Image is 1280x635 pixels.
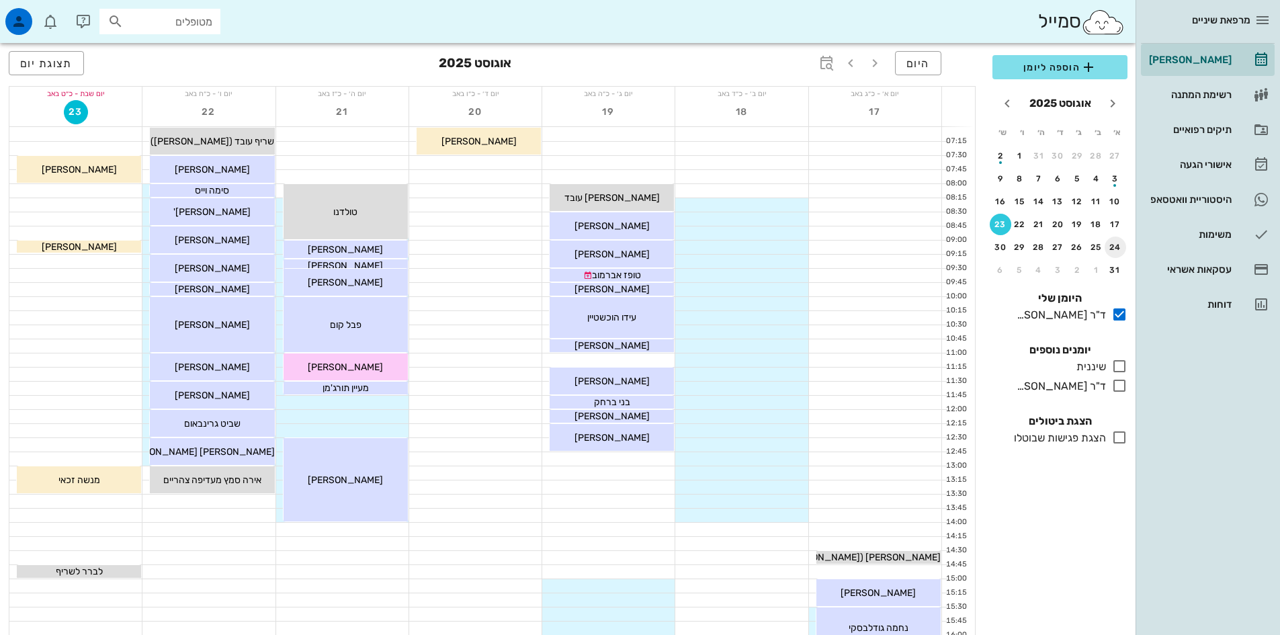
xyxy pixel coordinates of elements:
[1009,259,1031,281] button: 5
[574,249,650,260] span: [PERSON_NAME]
[1066,168,1088,189] button: 5
[1003,59,1117,75] span: הוספה ליומן
[1011,307,1106,323] div: ד"ר [PERSON_NAME]
[1048,168,1069,189] button: 6
[942,347,970,359] div: 11:00
[994,121,1011,144] th: ש׳
[1009,214,1031,235] button: 22
[1105,151,1126,161] div: 27
[942,164,970,175] div: 07:45
[1032,121,1050,144] th: ה׳
[1048,191,1069,212] button: 13
[574,432,650,443] span: [PERSON_NAME]
[849,622,908,634] span: נחמה גודלבסקי
[942,220,970,232] div: 08:45
[175,390,250,401] span: [PERSON_NAME]
[574,376,650,387] span: [PERSON_NAME]
[990,151,1011,161] div: 2
[1024,90,1097,117] button: אוגוסט 2025
[42,241,117,253] span: [PERSON_NAME]
[574,340,650,351] span: [PERSON_NAME]
[1009,430,1106,446] div: הצגת פגישות שבוטלו
[990,145,1011,167] button: 2
[942,446,970,458] div: 12:45
[942,418,970,429] div: 12:15
[942,150,970,161] div: 07:30
[730,100,754,124] button: 18
[675,87,808,100] div: יום ב׳ - כ״ד באב
[323,382,369,394] span: מעיין תורג'מן
[163,474,261,486] span: אירה סמץ מעדיפה צהריים
[1105,265,1126,275] div: 31
[942,545,970,556] div: 14:30
[781,552,941,563] span: [PERSON_NAME] ([PERSON_NAME])
[942,559,970,570] div: 14:45
[1192,14,1250,26] span: מרפאת שיניים
[1105,174,1126,183] div: 3
[308,277,383,288] span: [PERSON_NAME]
[1101,91,1125,116] button: חודש שעבר
[122,446,275,458] span: [PERSON_NAME] [PERSON_NAME]
[409,87,542,100] div: יום ד׳ - כ״ו באב
[1048,237,1069,258] button: 27
[990,197,1011,206] div: 16
[1086,214,1107,235] button: 18
[1146,89,1232,100] div: רשימת המתנה
[1009,237,1031,258] button: 29
[1086,197,1107,206] div: 11
[1048,243,1069,252] div: 27
[942,587,970,599] div: 15:15
[1048,214,1069,235] button: 20
[308,260,383,271] span: [PERSON_NAME]
[592,269,641,281] span: טופז אברמוב
[1066,151,1088,161] div: 29
[1066,259,1088,281] button: 2
[1146,264,1232,275] div: עסקאות אשראי
[990,243,1011,252] div: 30
[1086,237,1107,258] button: 25
[1028,243,1050,252] div: 28
[863,100,887,124] button: 17
[1009,265,1031,275] div: 5
[1009,191,1031,212] button: 15
[942,432,970,443] div: 12:30
[942,362,970,373] div: 11:15
[942,503,970,514] div: 13:45
[942,517,970,528] div: 14:00
[175,235,250,246] span: [PERSON_NAME]
[1146,159,1232,170] div: אישורי הגעה
[58,474,100,486] span: מנשה זכאי
[42,164,117,175] span: [PERSON_NAME]
[942,616,970,627] div: 15:45
[1066,243,1088,252] div: 26
[942,235,970,246] div: 09:00
[1028,168,1050,189] button: 7
[942,192,970,204] div: 08:15
[542,87,675,100] div: יום ג׳ - כ״ה באב
[942,263,970,274] div: 09:30
[730,106,754,118] span: 18
[942,573,970,585] div: 15:00
[1009,145,1031,167] button: 1
[1141,114,1275,146] a: תיקים רפואיים
[809,87,941,100] div: יום א׳ - כ״ג באב
[990,174,1011,183] div: 9
[1086,220,1107,229] div: 18
[942,404,970,415] div: 12:00
[1141,253,1275,286] a: עסקאות אשראי
[942,474,970,486] div: 13:15
[990,237,1011,258] button: 30
[175,164,250,175] span: [PERSON_NAME]
[942,178,970,189] div: 08:00
[1066,214,1088,235] button: 19
[330,100,354,124] button: 21
[1066,174,1088,183] div: 5
[1141,288,1275,321] a: דוחות
[942,305,970,316] div: 10:15
[40,11,48,19] span: תג
[1070,121,1088,144] th: ג׳
[1028,151,1050,161] div: 31
[65,106,87,118] span: 23
[1048,197,1069,206] div: 13
[1086,174,1107,183] div: 4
